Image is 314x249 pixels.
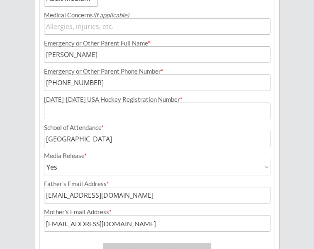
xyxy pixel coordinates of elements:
[44,181,270,187] div: Father's Email Address
[44,124,270,131] div: School of Attendance
[44,40,270,46] div: Emergency or Other Parent Full Name
[44,96,270,103] div: [DATE]-[DATE] USA Hockey Registration Number
[44,12,270,18] div: Medical Concerns
[44,209,270,215] div: Mother's Email Address
[44,68,270,74] div: Emergency or Other Parent Phone Number
[44,153,270,159] div: Media Release
[93,11,129,19] em: (if applicable)
[44,18,270,35] input: Allergies, injuries, etc.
